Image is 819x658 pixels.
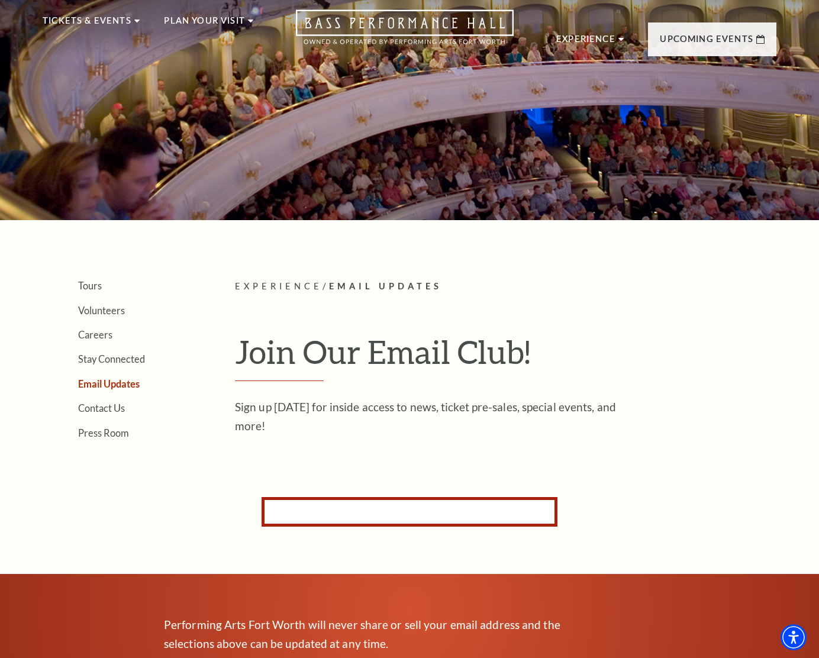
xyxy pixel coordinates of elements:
a: Volunteers [78,305,125,316]
span: Experience [235,281,323,291]
p: Performing Arts Fort Worth will never share or sell your email address and the selections above c... [164,615,578,653]
p: / [235,279,776,294]
div: Accessibility Menu [781,624,807,650]
a: Careers [78,329,112,340]
p: Tickets & Events [43,14,131,35]
span: Email Updates [329,281,442,291]
p: Experience [556,32,615,53]
a: Stay Connected [78,353,145,365]
a: Contact Us [78,402,125,414]
h1: Join Our Email Club! [235,333,776,381]
p: Sign up [DATE] for inside access to news, ticket pre-sales, special events, and more! [235,398,620,436]
a: Tours [78,280,102,291]
a: Email Updates [78,378,140,389]
a: Open this option [253,9,556,56]
a: Press Room [78,427,128,438]
p: Upcoming Events [660,32,753,53]
p: Plan Your Visit [164,14,245,35]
